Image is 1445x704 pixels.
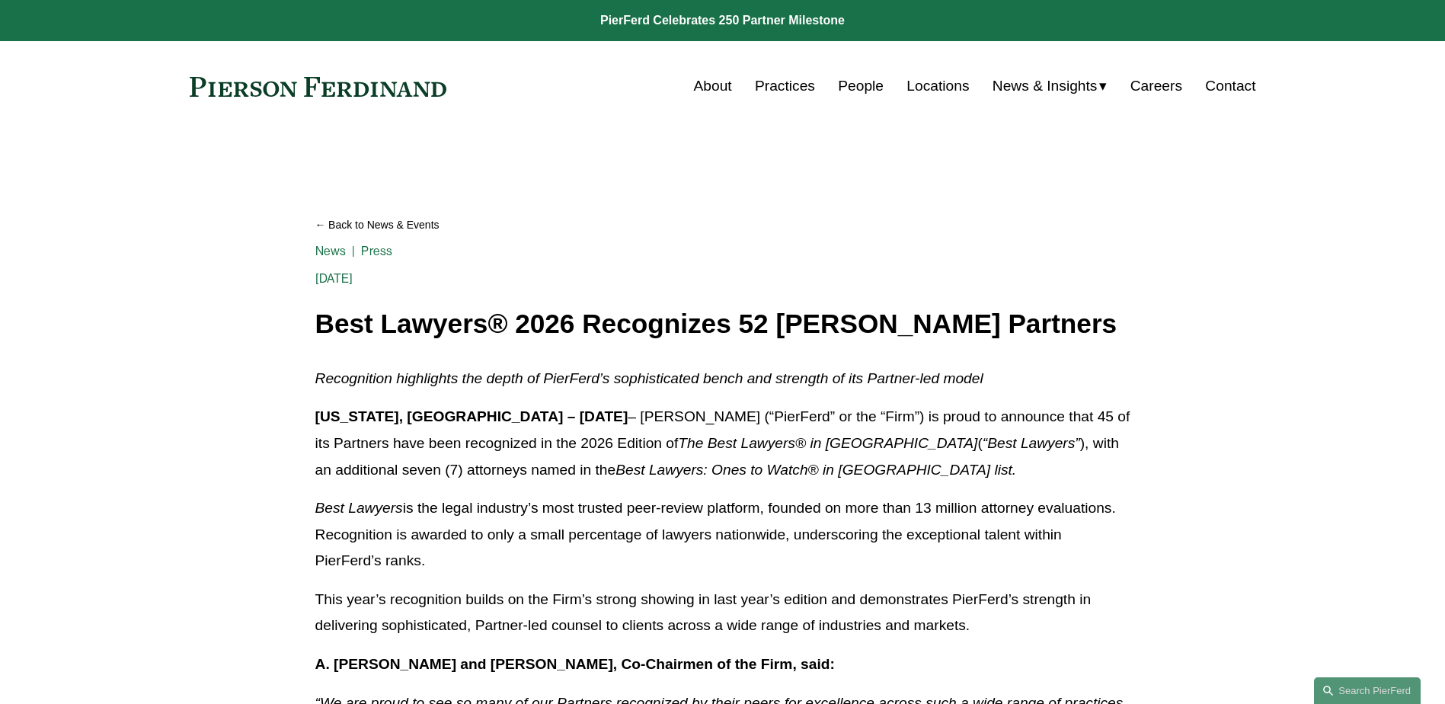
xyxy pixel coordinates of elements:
[315,404,1130,483] p: – [PERSON_NAME] (“PierFerd” or the “Firm”) is proud to announce that 45 of its Partners have been...
[315,408,628,424] strong: [US_STATE], [GEOGRAPHIC_DATA] – [DATE]
[755,72,815,101] a: Practices
[315,212,1130,238] a: Back to News & Events
[315,271,353,286] span: [DATE]
[615,462,1016,478] em: Best Lawyers: Ones to Watch® in [GEOGRAPHIC_DATA] list.
[315,309,1130,339] h1: Best Lawyers® 2026 Recognizes 52 [PERSON_NAME] Partners
[1130,72,1182,101] a: Careers
[1205,72,1255,101] a: Contact
[315,495,1130,574] p: is the legal industry’s most trusted peer-review platform, founded on more than 13 million attorn...
[838,72,884,101] a: People
[315,500,403,516] em: Best Lawyers
[315,244,347,258] a: News
[315,656,835,672] strong: A. [PERSON_NAME] and [PERSON_NAME], Co-Chairmen of the Firm, said:
[906,72,969,101] a: Locations
[361,244,392,258] a: Press
[315,587,1130,639] p: This year’s recognition builds on the Firm’s strong showing in last year’s edition and demonstrat...
[1314,677,1421,704] a: Search this site
[983,435,1080,451] em: “Best Lawyers”
[993,72,1108,101] a: folder dropdown
[993,73,1098,100] span: News & Insights
[694,72,732,101] a: About
[678,435,977,451] em: The Best Lawyers® in [GEOGRAPHIC_DATA]
[315,370,983,386] em: Recognition highlights the depth of PierFerd’s sophisticated bench and strength of its Partner-le...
